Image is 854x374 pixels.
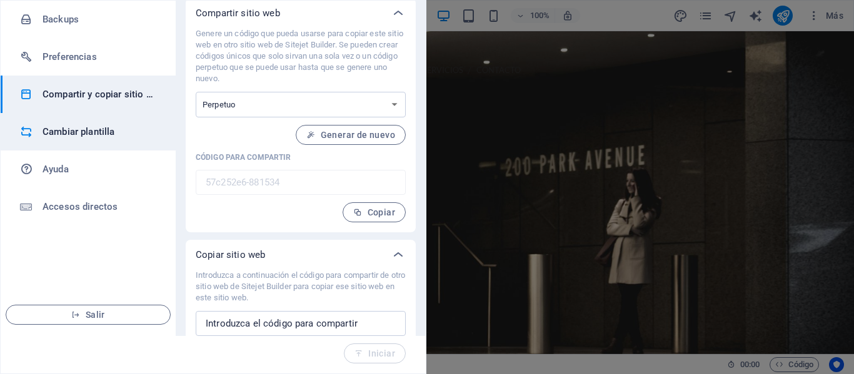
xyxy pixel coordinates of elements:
h6: Cambiar plantilla [43,124,158,139]
p: Copiar sitio web [196,249,265,261]
h6: Accesos directos [43,199,158,214]
h6: Backups [43,12,158,27]
h6: Ayuda [43,162,158,177]
span: Generar de nuevo [306,130,395,140]
span: Salir [16,310,160,320]
p: Genere un código que pueda usarse para copiar este sitio web en otro sitio web de Sitejet Builder... [196,28,406,84]
p: Introduzca a continuación el código para compartir de otro sitio web de Sitejet Builder para copi... [196,270,406,303]
button: Salir [6,305,171,325]
p: Código para compartir [196,152,406,162]
h6: Compartir y copiar sitio web [43,87,158,102]
p: Compartir sitio web [196,7,280,19]
input: Introduzca el código para compartir [196,311,406,336]
button: Generar de nuevo [296,125,406,145]
span: Copiar [353,207,395,217]
div: Copiar sitio web [186,240,416,270]
button: Copiar [343,202,406,222]
h6: Preferencias [43,49,158,64]
a: Ayuda [1,150,176,188]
